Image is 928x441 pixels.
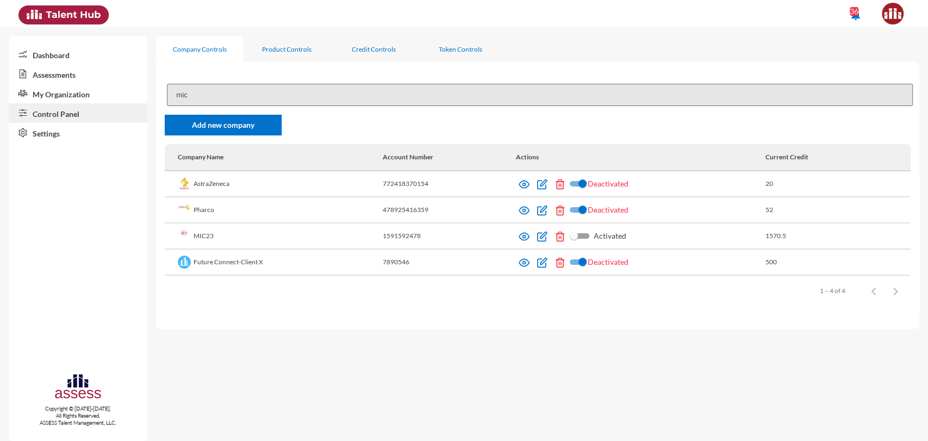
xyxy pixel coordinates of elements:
div: Actions [516,153,539,161]
mat-icon: notifications [849,8,862,21]
img: assesscompany-logo.png [54,372,102,403]
button: Next page [885,280,906,302]
div: Company Name [178,153,223,161]
p: Copyright © [DATE]-[DATE]. All Rights Reserved. ASSESS Talent Management, LLC. [9,405,147,426]
span: Deactivated [588,203,628,216]
a: My Organization [9,84,147,103]
div: Product Controls [262,45,312,53]
span: Deactivated [588,177,628,190]
span: Deactivated [588,256,628,269]
td: Pharco [165,197,382,223]
input: Search [167,84,913,106]
a: Assessments [9,64,147,84]
td: 20 [765,171,911,197]
a: Control Panel [9,103,147,123]
a: Dashboard [9,45,147,64]
td: 7890546 [383,250,516,276]
td: AstraZeneca [165,171,382,197]
div: 36 [850,7,858,16]
div: Current Credit [765,153,808,161]
td: 772418370154 [383,171,516,197]
div: Credit Controls [352,45,396,53]
div: 1 – 4 of 4 [820,287,845,295]
td: 52 [765,197,911,223]
div: Account Number [383,153,433,161]
a: Add new company [165,115,282,135]
td: Future Connect-Client X [165,250,382,276]
div: Actions [516,153,765,161]
div: Current Credit [765,153,898,161]
td: 1591592478 [383,223,516,250]
div: Company Controls [173,45,227,53]
td: MIC23 [165,223,382,250]
span: Activated [594,229,626,243]
td: 500 [765,250,911,276]
td: 1570.5 [765,223,911,250]
button: Previous page [863,280,885,302]
div: Token Controls [439,45,482,53]
div: Company Name [178,153,382,161]
a: Settings [9,123,147,142]
td: 478925416359 [383,197,516,223]
div: Account Number [383,153,516,161]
